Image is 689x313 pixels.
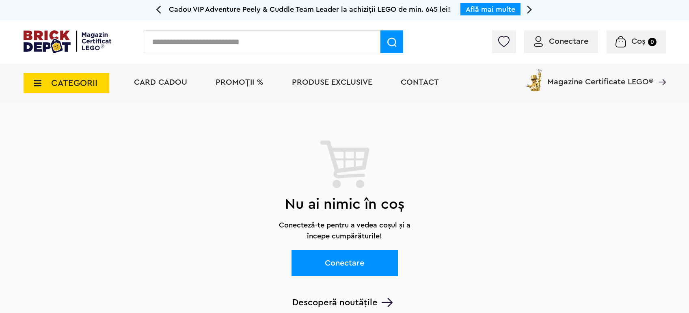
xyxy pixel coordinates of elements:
small: 0 [648,38,657,46]
a: Contact [401,78,439,86]
span: Magazine Certificate LEGO® [547,67,653,86]
span: Coș [631,37,646,45]
a: PROMOȚII % [216,78,264,86]
p: Conecteză-te pentru a vedea coșul și a începe cumpărăturile! [271,220,419,242]
h2: Nu ai nimic în coș [24,189,666,220]
a: Află mai multe [466,6,515,13]
span: Cadou VIP Adventure Peely & Cuddle Team Leader la achiziții LEGO de min. 645 lei! [169,6,450,13]
a: Conectare [534,37,588,45]
a: Card Cadou [134,78,187,86]
a: Produse exclusive [292,78,372,86]
span: CATEGORII [51,79,97,88]
a: Descoperă noutățile [24,297,662,308]
span: Conectare [549,37,588,45]
a: Magazine Certificate LEGO® [653,67,666,75]
img: Arrow%20-%20Down.svg [382,298,392,307]
a: Conectare [292,250,398,276]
